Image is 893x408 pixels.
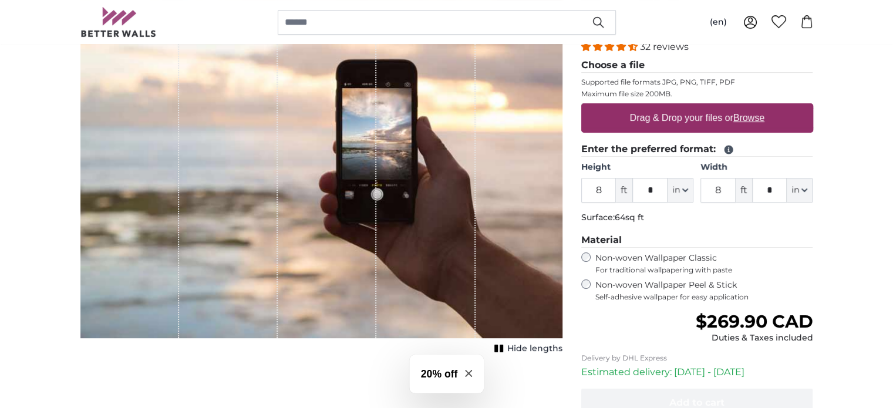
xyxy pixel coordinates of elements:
[491,340,562,357] button: Hide lengths
[787,178,813,203] button: in
[595,279,813,302] label: Non-woven Wallpaper Peel & Stick
[581,142,813,157] legend: Enter the preferred format:
[507,343,562,355] span: Hide lengths
[672,184,680,196] span: in
[595,292,813,302] span: Self-adhesive wallpaper for easy application
[80,7,157,37] img: Betterwalls
[595,252,813,275] label: Non-woven Wallpaper Classic
[615,212,644,222] span: 64sq ft
[581,89,813,99] p: Maximum file size 200MB.
[581,212,813,224] p: Surface:
[581,77,813,87] p: Supported file formats JPG, PNG, TIFF, PDF
[581,41,640,52] span: 4.31 stars
[581,365,813,379] p: Estimated delivery: [DATE] - [DATE]
[581,233,813,248] legend: Material
[581,161,693,173] label: Height
[625,106,769,130] label: Drag & Drop your files or
[669,397,724,408] span: Add to cart
[695,332,813,344] div: Duties & Taxes included
[695,311,813,332] span: $269.90 CAD
[700,12,736,33] button: (en)
[581,58,813,73] legend: Choose a file
[736,178,752,203] span: ft
[595,265,813,275] span: For traditional wallpapering with paste
[733,113,764,123] u: Browse
[700,161,813,173] label: Width
[640,41,689,52] span: 32 reviews
[791,184,799,196] span: in
[581,353,813,363] p: Delivery by DHL Express
[616,178,632,203] span: ft
[668,178,693,203] button: in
